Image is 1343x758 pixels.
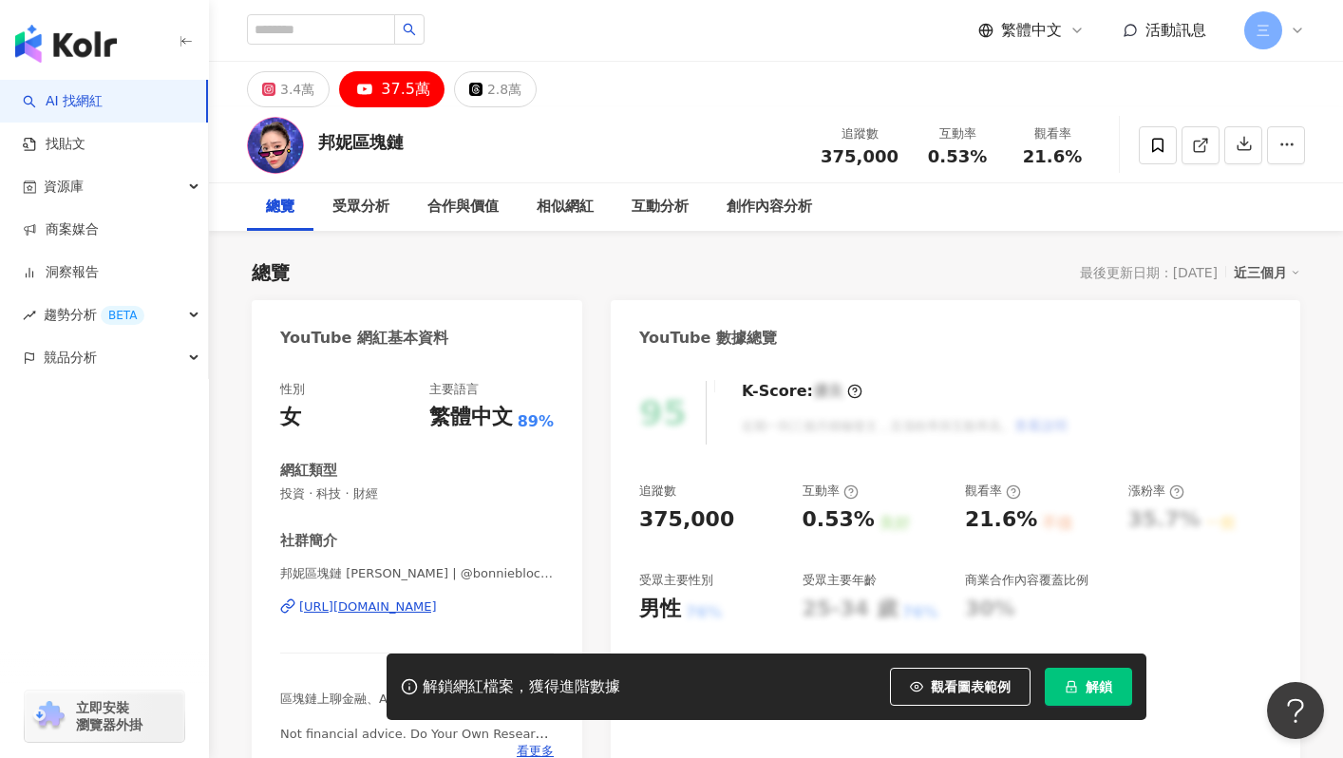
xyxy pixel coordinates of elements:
[44,165,84,208] span: 資源庫
[101,306,144,325] div: BETA
[1257,20,1270,41] span: 三
[339,71,445,107] button: 37.5萬
[537,196,594,218] div: 相似網紅
[639,328,777,349] div: YouTube 數據總覽
[280,328,448,349] div: YouTube 網紅基本資料
[280,76,314,103] div: 3.4萬
[639,572,713,589] div: 受眾主要性別
[23,309,36,322] span: rise
[427,196,499,218] div: 合作與價值
[1045,668,1132,706] button: 解鎖
[403,23,416,36] span: search
[30,701,67,731] img: chrome extension
[1086,679,1112,694] span: 解鎖
[280,598,554,616] a: [URL][DOMAIN_NAME]
[15,25,117,63] img: logo
[299,598,437,616] div: [URL][DOMAIN_NAME]
[1023,147,1082,166] span: 21.6%
[1065,680,1078,693] span: lock
[803,483,859,500] div: 互動率
[1016,124,1088,143] div: 觀看率
[247,117,304,174] img: KOL Avatar
[518,411,554,432] span: 89%
[821,146,898,166] span: 375,000
[423,677,620,697] div: 解鎖網紅檔案，獲得進階數據
[890,668,1031,706] button: 觀看圖表範例
[965,483,1021,500] div: 觀看率
[280,531,337,551] div: 社群簡介
[280,565,554,582] span: 邦妮區塊鏈 [PERSON_NAME] | @bonnieblockchain | UCjlPLMYEsq0pjgLL1q24mSg
[965,505,1037,535] div: 21.6%
[1234,260,1300,285] div: 近三個月
[280,403,301,432] div: 女
[280,485,554,502] span: 投資 · 科技 · 財經
[44,336,97,379] span: 競品分析
[25,691,184,742] a: chrome extension立即安裝 瀏覽器外掛
[1080,265,1218,280] div: 最後更新日期：[DATE]
[23,135,85,154] a: 找貼文
[727,196,812,218] div: 創作內容分析
[266,196,294,218] div: 總覽
[487,76,521,103] div: 2.8萬
[742,381,862,402] div: K-Score :
[429,403,513,432] div: 繁體中文
[23,92,103,111] a: searchAI 找網紅
[23,220,99,239] a: 商案媒合
[639,595,681,624] div: 男性
[454,71,537,107] button: 2.8萬
[280,381,305,398] div: 性別
[1145,21,1206,39] span: 活動訊息
[318,130,404,154] div: 邦妮區塊鏈
[803,505,875,535] div: 0.53%
[965,572,1088,589] div: 商業合作內容覆蓋比例
[44,294,144,336] span: 趨勢分析
[803,572,877,589] div: 受眾主要年齡
[381,76,430,103] div: 37.5萬
[23,263,99,282] a: 洞察報告
[921,124,993,143] div: 互動率
[252,259,290,286] div: 總覽
[639,505,734,535] div: 375,000
[639,483,676,500] div: 追蹤數
[247,71,330,107] button: 3.4萬
[76,699,142,733] span: 立即安裝 瀏覽器外掛
[1001,20,1062,41] span: 繁體中文
[632,196,689,218] div: 互動分析
[1128,483,1184,500] div: 漲粉率
[821,124,898,143] div: 追蹤數
[928,147,987,166] span: 0.53%
[332,196,389,218] div: 受眾分析
[280,461,337,481] div: 網紅類型
[931,679,1011,694] span: 觀看圖表範例
[429,381,479,398] div: 主要語言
